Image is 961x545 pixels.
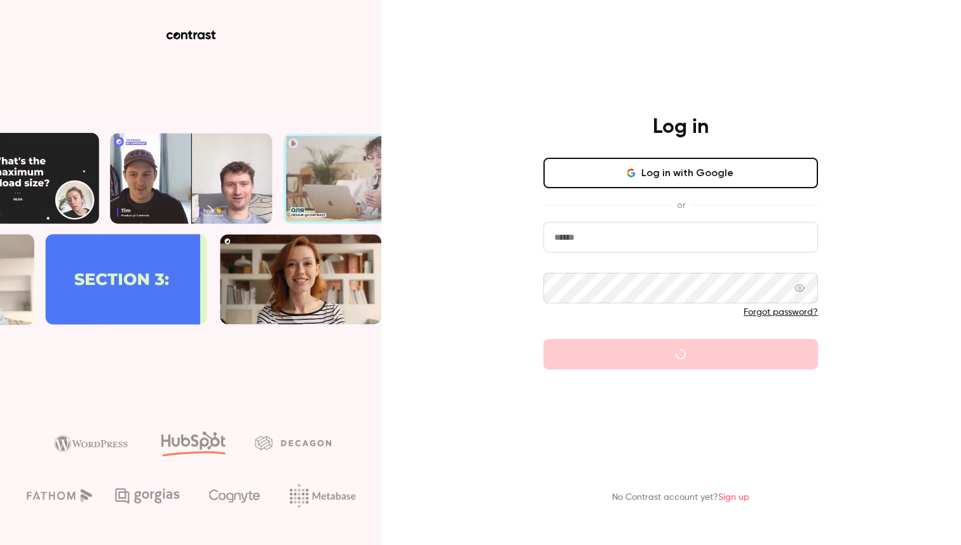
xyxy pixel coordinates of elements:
a: Forgot password? [744,308,818,317]
h4: Log in [653,114,709,140]
span: or [671,198,692,212]
img: decagon [255,436,331,450]
p: No Contrast account yet? [612,491,749,504]
a: Sign up [718,493,749,502]
button: Log in with Google [543,158,818,188]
